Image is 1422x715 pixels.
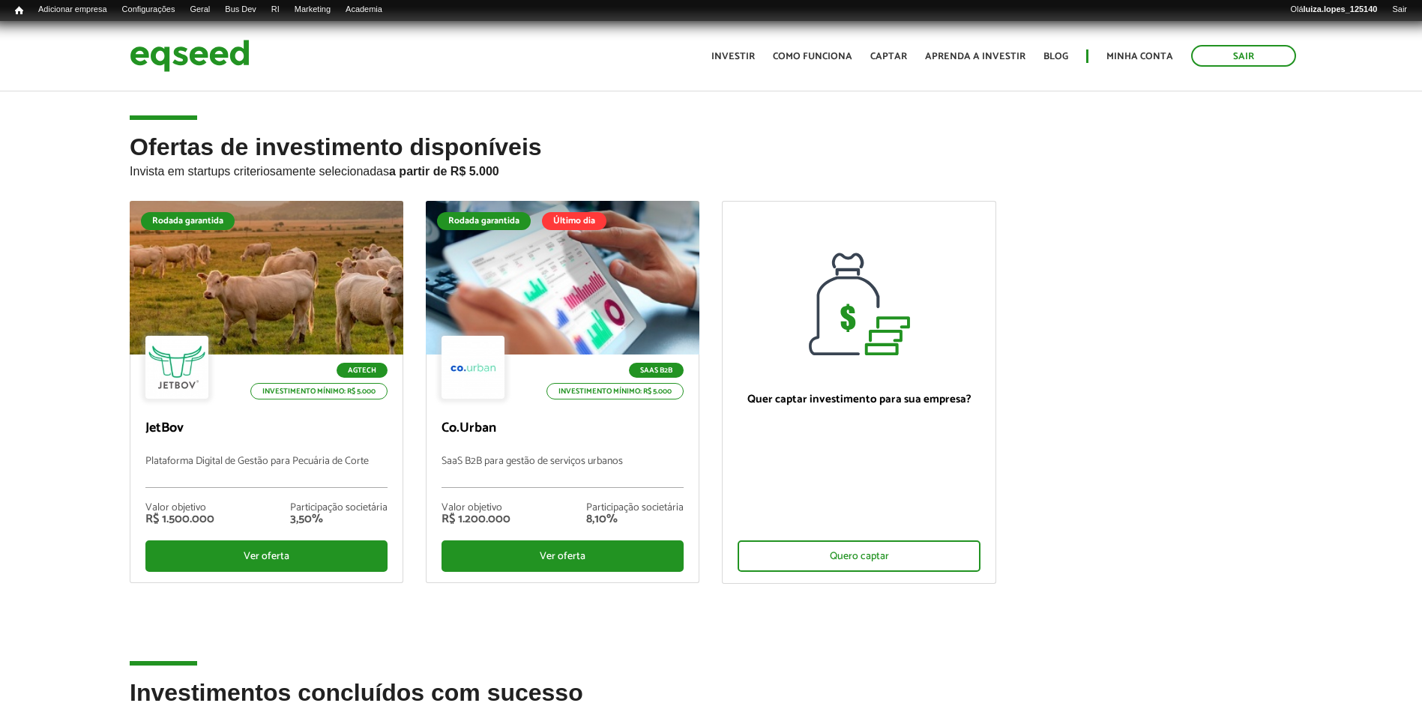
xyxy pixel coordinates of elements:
a: Aprenda a investir [925,52,1025,61]
p: Co.Urban [442,420,684,437]
h2: Ofertas de investimento disponíveis [130,134,1292,201]
a: Adicionar empresa [31,4,115,16]
div: Ver oferta [442,540,684,572]
div: Participação societária [586,503,684,513]
a: Como funciona [773,52,852,61]
p: SaaS B2B [629,363,684,378]
span: Início [15,5,23,16]
div: Valor objetivo [442,503,510,513]
a: Bus Dev [217,4,264,16]
p: Agtech [337,363,388,378]
div: Rodada garantida [437,212,531,230]
p: Quer captar investimento para sua empresa? [738,393,980,406]
div: R$ 1.200.000 [442,513,510,525]
div: 8,10% [586,513,684,525]
p: Investimento mínimo: R$ 5.000 [546,383,684,399]
p: Plataforma Digital de Gestão para Pecuária de Corte [145,456,388,488]
a: RI [264,4,287,16]
div: Valor objetivo [145,503,214,513]
a: Rodada garantida Último dia SaaS B2B Investimento mínimo: R$ 5.000 Co.Urban SaaS B2B para gestão ... [426,201,699,583]
a: Rodada garantida Agtech Investimento mínimo: R$ 5.000 JetBov Plataforma Digital de Gestão para Pe... [130,201,403,583]
strong: luiza.lopes_125140 [1304,4,1378,13]
div: Rodada garantida [141,212,235,230]
a: Sair [1191,45,1296,67]
p: JetBov [145,420,388,437]
p: Invista em startups criteriosamente selecionadas [130,160,1292,178]
div: R$ 1.500.000 [145,513,214,525]
a: Captar [870,52,907,61]
a: Configurações [115,4,183,16]
div: Participação societária [290,503,388,513]
a: Início [7,4,31,18]
a: Investir [711,52,755,61]
a: Oláluiza.lopes_125140 [1283,4,1385,16]
p: SaaS B2B para gestão de serviços urbanos [442,456,684,488]
a: Blog [1043,52,1068,61]
img: EqSeed [130,36,250,76]
div: Ver oferta [145,540,388,572]
div: Último dia [542,212,606,230]
strong: a partir de R$ 5.000 [389,165,499,178]
a: Minha conta [1106,52,1173,61]
div: Quero captar [738,540,980,572]
a: Academia [338,4,390,16]
a: Quer captar investimento para sua empresa? Quero captar [722,201,995,584]
a: Sair [1385,4,1415,16]
a: Marketing [287,4,338,16]
div: 3,50% [290,513,388,525]
a: Geral [182,4,217,16]
p: Investimento mínimo: R$ 5.000 [250,383,388,399]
